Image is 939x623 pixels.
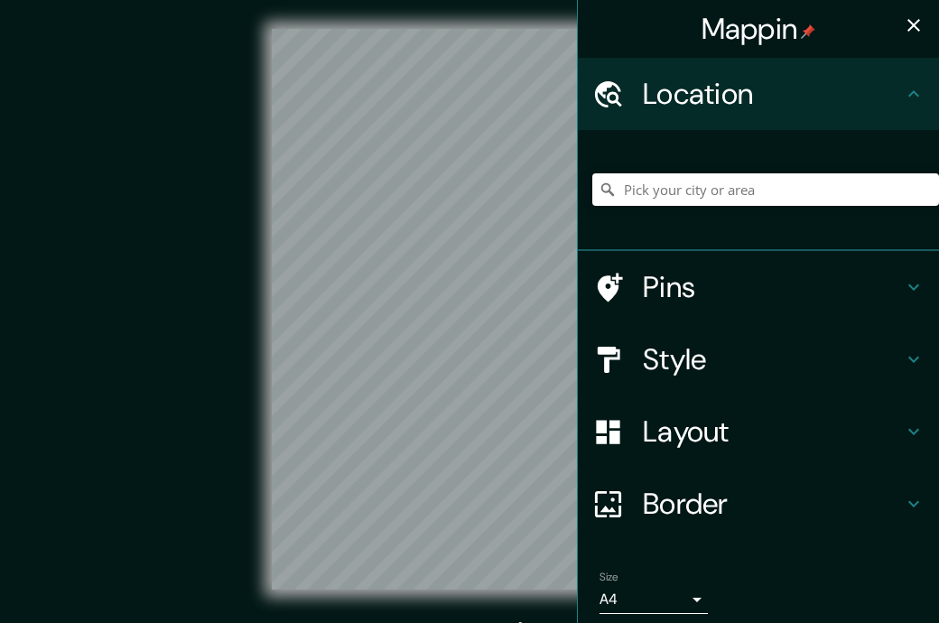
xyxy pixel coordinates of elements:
[643,341,903,377] h4: Style
[578,58,939,130] div: Location
[600,585,708,614] div: A4
[592,173,939,206] input: Pick your city or area
[578,323,939,395] div: Style
[702,11,816,47] h4: Mappin
[643,414,903,450] h4: Layout
[643,76,903,112] h4: Location
[600,570,618,585] label: Size
[272,29,668,590] canvas: Map
[643,486,903,522] h4: Border
[578,251,939,323] div: Pins
[578,395,939,468] div: Layout
[801,24,815,39] img: pin-icon.png
[643,269,903,305] h4: Pins
[578,468,939,540] div: Border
